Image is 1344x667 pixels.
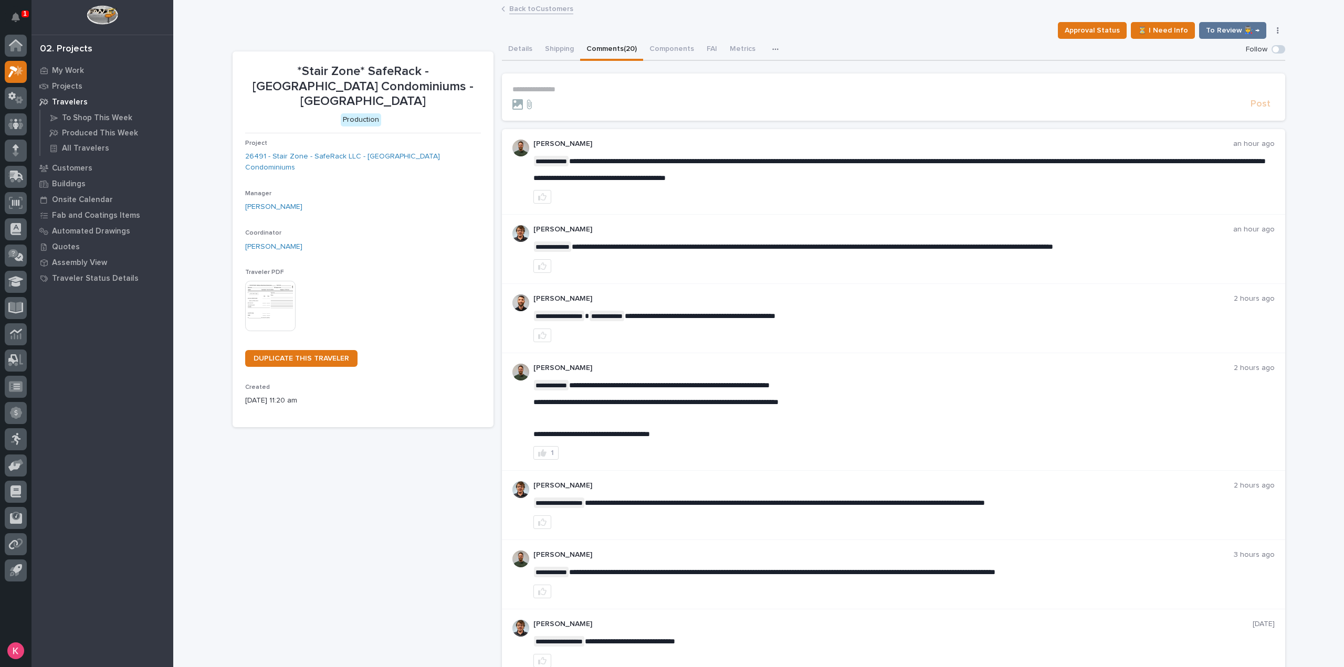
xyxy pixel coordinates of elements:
[1234,294,1275,303] p: 2 hours ago
[533,190,551,204] button: like this post
[31,78,173,94] a: Projects
[23,10,27,17] p: 1
[31,62,173,78] a: My Work
[1234,550,1275,559] p: 3 hours ago
[1199,22,1266,39] button: To Review 👨‍🏭 →
[52,164,92,173] p: Customers
[52,195,113,205] p: Onsite Calendar
[1131,22,1195,39] button: ⏳ I Need Info
[31,176,173,192] a: Buildings
[52,98,88,107] p: Travelers
[533,364,1234,373] p: [PERSON_NAME]
[723,39,762,61] button: Metrics
[31,239,173,255] a: Quotes
[512,225,529,242] img: AOh14GhWdCmNGdrYYOPqe-VVv6zVZj5eQYWy4aoH1XOH=s96-c
[52,258,107,268] p: Assembly View
[40,125,173,140] a: Produced This Week
[5,640,27,662] button: users-avatar
[1253,620,1275,629] p: [DATE]
[5,6,27,28] button: Notifications
[52,211,140,220] p: Fab and Coatings Items
[40,110,173,125] a: To Shop This Week
[1246,98,1275,110] button: Post
[1234,364,1275,373] p: 2 hours ago
[31,192,173,207] a: Onsite Calendar
[254,355,349,362] span: DUPLICATE THIS TRAVELER
[551,449,554,457] div: 1
[533,481,1234,490] p: [PERSON_NAME]
[533,329,551,342] button: like this post
[62,129,138,138] p: Produced This Week
[341,113,381,126] div: Production
[52,179,86,189] p: Buildings
[512,140,529,156] img: AATXAJw4slNr5ea0WduZQVIpKGhdapBAGQ9xVsOeEvl5=s96-c
[52,82,82,91] p: Projects
[245,202,302,213] a: [PERSON_NAME]
[52,242,80,252] p: Quotes
[533,225,1233,234] p: [PERSON_NAME]
[31,255,173,270] a: Assembly View
[245,140,267,146] span: Project
[31,270,173,286] a: Traveler Status Details
[245,395,481,406] p: [DATE] 11:20 am
[62,113,132,123] p: To Shop This Week
[52,66,84,76] p: My Work
[512,364,529,380] img: AATXAJw4slNr5ea0WduZQVIpKGhdapBAGQ9xVsOeEvl5=s96-c
[580,39,643,61] button: Comments (20)
[245,350,358,367] a: DUPLICATE THIS TRAVELER
[1058,22,1127,39] button: Approval Status
[52,274,139,283] p: Traveler Status Details
[502,39,539,61] button: Details
[533,550,1234,559] p: [PERSON_NAME]
[1234,481,1275,490] p: 2 hours ago
[533,294,1234,303] p: [PERSON_NAME]
[1233,140,1275,149] p: an hour ago
[533,620,1253,629] p: [PERSON_NAME]
[245,151,481,173] a: 26491 - Stair Zone - SafeRack LLC - [GEOGRAPHIC_DATA] Condominiums
[245,241,302,252] a: [PERSON_NAME]
[533,259,551,273] button: like this post
[62,144,109,153] p: All Travelers
[245,384,270,390] span: Created
[533,446,559,460] button: 1
[533,515,551,529] button: like this post
[643,39,700,61] button: Components
[245,64,481,109] p: *Stair Zone* SafeRack - [GEOGRAPHIC_DATA] Condominiums - [GEOGRAPHIC_DATA]
[245,269,284,276] span: Traveler PDF
[533,585,551,598] button: like this post
[512,550,529,567] img: AATXAJw4slNr5ea0WduZQVIpKGhdapBAGQ9xVsOeEvl5=s96-c
[1206,24,1259,37] span: To Review 👨‍🏭 →
[539,39,580,61] button: Shipping
[245,190,271,197] span: Manager
[1138,24,1188,37] span: ⏳ I Need Info
[509,2,573,14] a: Back toCustomers
[512,481,529,498] img: AOh14GhWdCmNGdrYYOPqe-VVv6zVZj5eQYWy4aoH1XOH=s96-c
[40,44,92,55] div: 02. Projects
[40,141,173,155] a: All Travelers
[87,5,118,25] img: Workspace Logo
[1065,24,1120,37] span: Approval Status
[1233,225,1275,234] p: an hour ago
[533,140,1233,149] p: [PERSON_NAME]
[13,13,27,29] div: Notifications1
[31,223,173,239] a: Automated Drawings
[245,230,281,236] span: Coordinator
[52,227,130,236] p: Automated Drawings
[1246,45,1267,54] p: Follow
[31,207,173,223] a: Fab and Coatings Items
[1251,98,1270,110] span: Post
[512,620,529,637] img: AOh14GhWdCmNGdrYYOPqe-VVv6zVZj5eQYWy4aoH1XOH=s96-c
[700,39,723,61] button: FAI
[31,94,173,110] a: Travelers
[512,294,529,311] img: AGNmyxaji213nCK4JzPdPN3H3CMBhXDSA2tJ_sy3UIa5=s96-c
[31,160,173,176] a: Customers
